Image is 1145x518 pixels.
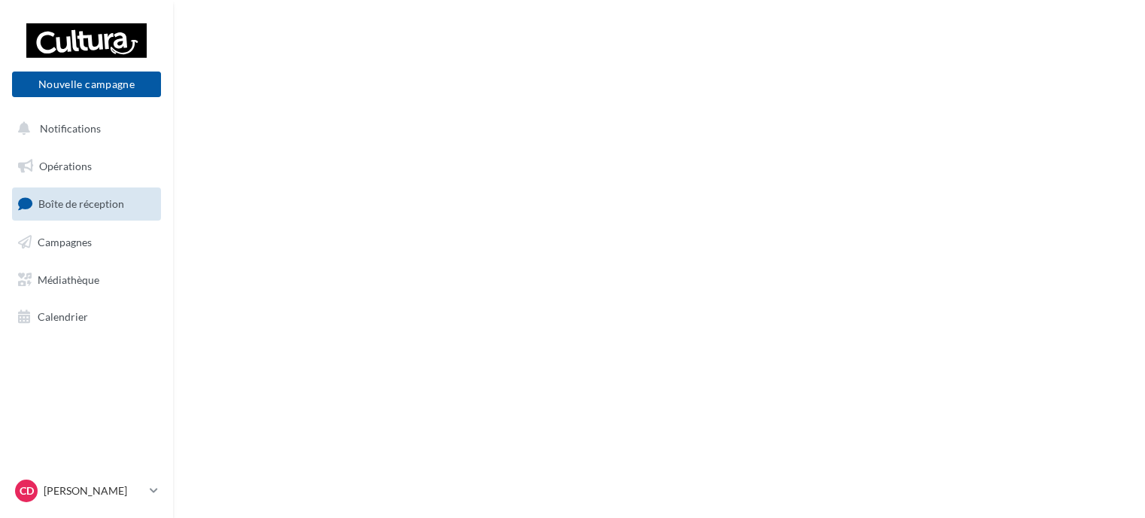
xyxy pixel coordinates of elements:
[9,227,164,258] a: Campagnes
[9,264,164,296] a: Médiathèque
[9,301,164,333] a: Calendrier
[38,273,99,285] span: Médiathèque
[38,310,88,323] span: Calendrier
[40,122,101,135] span: Notifications
[12,477,161,505] a: CD [PERSON_NAME]
[9,151,164,182] a: Opérations
[44,483,144,498] p: [PERSON_NAME]
[9,113,158,145] button: Notifications
[38,197,124,210] span: Boîte de réception
[20,483,34,498] span: CD
[12,72,161,97] button: Nouvelle campagne
[9,187,164,220] a: Boîte de réception
[38,236,92,248] span: Campagnes
[39,160,92,172] span: Opérations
